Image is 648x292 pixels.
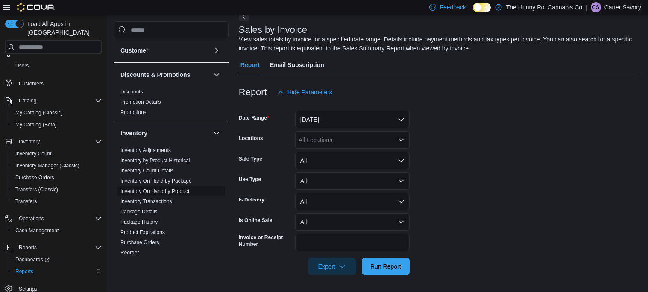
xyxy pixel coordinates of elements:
[120,46,210,55] button: Customer
[239,25,307,35] h3: Sales by Invoice
[120,147,171,154] span: Inventory Adjustments
[9,266,105,277] button: Reports
[120,239,159,245] a: Purchase Orders
[120,188,189,195] span: Inventory On Hand by Product
[120,229,165,236] span: Product Expirations
[211,128,222,138] button: Inventory
[313,258,351,275] span: Export
[12,161,102,171] span: Inventory Manager (Classic)
[120,70,210,79] button: Discounts & Promotions
[2,95,105,107] button: Catalog
[239,87,267,97] h3: Report
[240,56,260,73] span: Report
[15,62,29,69] span: Users
[398,137,405,143] button: Open list of options
[270,56,324,73] span: Email Subscription
[2,213,105,225] button: Operations
[120,239,159,246] span: Purchase Orders
[9,119,105,131] button: My Catalog (Beta)
[120,167,174,174] span: Inventory Count Details
[9,225,105,237] button: Cash Management
[370,262,401,271] span: Run Report
[12,184,62,195] a: Transfers (Classic)
[12,172,102,183] span: Purchase Orders
[19,97,36,104] span: Catalog
[239,114,269,121] label: Date Range
[9,107,105,119] button: My Catalog (Classic)
[120,157,190,164] span: Inventory by Product Historical
[12,172,58,183] a: Purchase Orders
[120,219,158,225] span: Package History
[120,209,158,215] a: Package Details
[19,244,37,251] span: Reports
[120,198,172,205] span: Inventory Transactions
[211,45,222,55] button: Customer
[239,155,262,162] label: Sale Type
[15,174,54,181] span: Purchase Orders
[120,188,189,194] a: Inventory On Hand by Product
[295,111,410,128] button: [DATE]
[2,242,105,254] button: Reports
[473,3,491,12] input: Dark Mode
[287,88,332,96] span: Hide Parameters
[295,172,410,190] button: All
[15,186,58,193] span: Transfers (Classic)
[19,215,44,222] span: Operations
[12,254,53,265] a: Dashboards
[12,196,102,207] span: Transfers
[12,108,102,118] span: My Catalog (Classic)
[15,109,63,116] span: My Catalog (Classic)
[15,213,102,224] span: Operations
[12,61,32,71] a: Users
[12,61,102,71] span: Users
[9,160,105,172] button: Inventory Manager (Classic)
[9,172,105,184] button: Purchase Orders
[15,137,102,147] span: Inventory
[15,121,57,128] span: My Catalog (Beta)
[362,258,410,275] button: Run Report
[19,138,40,145] span: Inventory
[592,2,599,12] span: CS
[15,213,47,224] button: Operations
[120,250,139,256] a: Reorder
[120,178,192,184] a: Inventory On Hand by Package
[12,184,102,195] span: Transfers (Classic)
[239,176,261,183] label: Use Type
[604,2,641,12] p: Carter Savory
[239,234,292,248] label: Invoice or Receipt Number
[15,268,33,275] span: Reports
[586,2,587,12] p: |
[295,213,410,231] button: All
[15,198,37,205] span: Transfers
[15,242,102,253] span: Reports
[15,78,102,88] span: Customers
[15,79,47,89] a: Customers
[120,129,210,137] button: Inventory
[239,135,263,142] label: Locations
[120,249,139,256] span: Reorder
[295,152,410,169] button: All
[120,88,143,95] span: Discounts
[9,184,105,196] button: Transfers (Classic)
[24,20,102,37] span: Load All Apps in [GEOGRAPHIC_DATA]
[2,77,105,89] button: Customers
[120,46,148,55] h3: Customer
[12,108,66,118] a: My Catalog (Classic)
[120,208,158,215] span: Package Details
[19,80,44,87] span: Customers
[239,11,249,21] button: Next
[15,150,52,157] span: Inventory Count
[15,256,50,263] span: Dashboards
[15,137,43,147] button: Inventory
[12,225,62,236] a: Cash Management
[15,96,102,106] span: Catalog
[15,227,59,234] span: Cash Management
[9,148,105,160] button: Inventory Count
[114,87,229,121] div: Discounts & Promotions
[120,109,147,116] span: Promotions
[12,120,102,130] span: My Catalog (Beta)
[15,162,79,169] span: Inventory Manager (Classic)
[274,84,336,101] button: Hide Parameters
